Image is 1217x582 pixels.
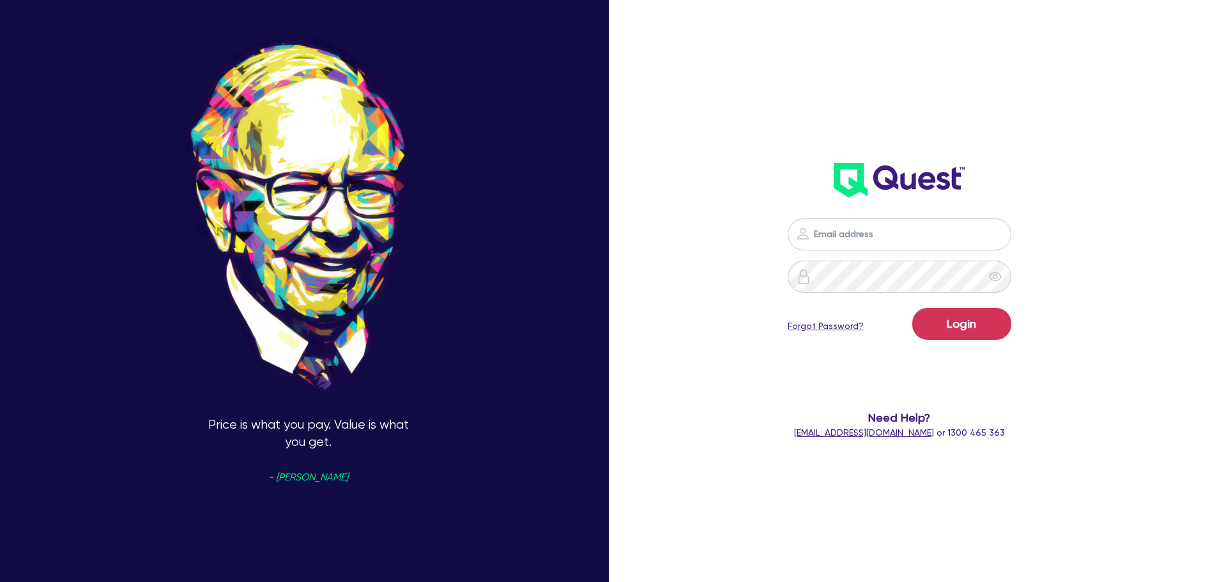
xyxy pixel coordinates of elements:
a: [EMAIL_ADDRESS][DOMAIN_NAME] [794,427,934,438]
span: eye [989,270,1002,283]
span: - [PERSON_NAME] [268,473,348,482]
img: icon-password [796,269,811,284]
img: wH2k97JdezQIQAAAABJRU5ErkJggg== [834,163,965,197]
span: or 1300 465 363 [794,427,1005,438]
button: Login [912,308,1011,340]
span: Need Help? [737,409,1063,426]
a: Forgot Password? [788,319,864,333]
input: Email address [788,218,1011,250]
img: icon-password [795,226,811,241]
